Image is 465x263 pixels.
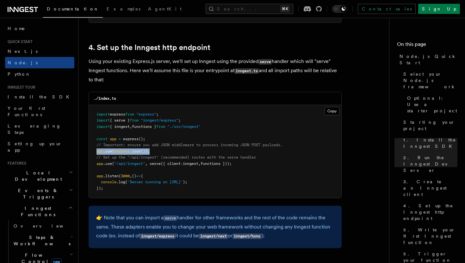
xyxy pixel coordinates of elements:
[401,134,457,152] a: 1. Install the Inngest SDK
[112,149,114,153] span: (
[5,120,74,138] a: Leveraging Steps
[167,124,201,129] span: "./src/inngest"
[5,39,33,44] span: Quick start
[405,92,457,116] a: Optional: Use a starter project
[5,187,69,200] span: Events & Triggers
[403,203,457,222] span: 4. Set up the Inngest http endpoint
[5,205,68,218] span: Inngest Functions
[123,137,139,141] span: express
[201,161,232,166] span: functions }));
[127,180,183,184] span: 'Server running on [URL]'
[199,234,228,239] code: inngest/next
[130,124,132,129] span: ,
[101,180,116,184] span: console
[401,68,457,92] a: Select your Node.js framework
[397,41,457,51] h4: On this page
[119,137,121,141] span: =
[161,161,181,166] span: ({ client
[403,71,457,90] span: Select your Node.js framework
[181,161,183,166] span: :
[14,223,79,229] span: Overview
[5,170,69,182] span: Local Development
[403,178,457,197] span: 3. Create an Inngest client
[96,143,282,147] span: // Important: ensure you add JSON middleware to process incoming JSON POST payloads.
[332,5,347,13] button: Toggle dark mode
[103,161,112,166] span: .use
[403,119,457,132] span: Starting your project
[110,118,130,122] span: { serve }
[401,152,457,176] a: 2. Run the Inngest Dev Server
[401,176,457,200] a: 3. Create an Inngest client
[110,112,125,116] span: express
[136,174,141,178] span: =>
[206,4,293,14] button: Search...⌘K
[400,53,457,66] span: Node.js Quick Start
[107,6,140,11] span: Examples
[141,174,143,178] span: {
[8,60,38,65] span: Node.js
[43,2,103,18] a: Documentation
[403,137,457,149] span: 1. Install the Inngest SDK
[164,215,177,221] a: serve
[110,124,130,129] span: { inngest
[418,4,460,14] a: Sign Up
[5,85,35,90] span: Inngest tour
[5,203,74,220] button: Inngest Functions
[96,213,334,241] p: 👉 Note that you can import a handler for other frameworks and the rest of the code remains the sa...
[401,116,457,134] a: Starting your project
[89,43,210,52] a: 4. Set up the Inngest http endpoint
[403,154,457,173] span: 2. Run the Inngest Dev Server
[232,234,261,239] code: inngest/hono
[132,174,136,178] span: ()
[132,124,156,129] span: functions }
[183,180,187,184] span: );
[96,161,103,166] span: app
[125,180,127,184] span: (
[198,161,201,166] span: ,
[8,123,61,135] span: Leveraging Steps
[141,118,178,122] span: "inngest/express"
[156,124,165,129] span: from
[47,6,99,11] span: Documentation
[130,149,141,153] span: .json
[258,59,272,65] code: serve
[96,174,103,178] span: app
[145,161,147,166] span: ,
[139,137,145,141] span: ();
[114,161,145,166] span: "/api/inngest"
[407,95,457,114] span: Optional: Use a starter project
[140,234,175,239] code: inngest/express
[183,161,198,166] span: inngest
[141,149,150,153] span: ());
[5,68,74,80] a: Python
[96,112,110,116] span: import
[281,6,289,12] kbd: ⌘K
[401,224,457,248] a: 5. Write your first Inngest function
[8,72,31,77] span: Python
[144,2,185,17] a: AgentKit
[5,138,74,156] a: Setting up your app
[164,216,177,221] code: serve
[156,112,158,116] span: ;
[11,234,71,247] span: Steps & Workflows
[8,141,62,153] span: Setting up your app
[5,161,26,166] span: Features
[121,174,130,178] span: 3000
[11,220,74,232] a: Overview
[234,68,259,74] code: inngest.ts
[403,227,457,246] span: 5. Write your first Inngest function
[397,51,457,68] a: Node.js Quick Start
[103,2,144,17] a: Examples
[110,137,116,141] span: app
[148,6,182,11] span: AgentKit
[96,149,103,153] span: app
[8,94,73,99] span: Install the SDK
[8,106,45,117] span: Your first Functions
[5,23,74,34] a: Home
[89,57,342,84] p: Using your existing Express.js server, we'll set up Inngest using the provided handler which will...
[130,118,139,122] span: from
[8,25,25,32] span: Home
[5,167,74,185] button: Local Development
[5,103,74,120] a: Your first Functions
[5,57,74,68] a: Node.js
